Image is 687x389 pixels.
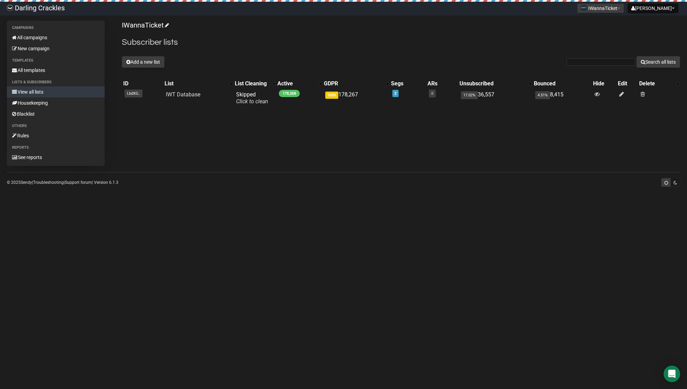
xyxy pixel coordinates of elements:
[664,366,680,382] div: Open Intercom Messenger
[7,108,105,119] a: Blacklist
[7,32,105,43] a: All campaigns
[616,79,638,88] th: Edit: No sort applied, sorting is disabled
[325,92,338,99] span: 100%
[7,5,13,11] img: a5199ef85a574f23c5d8dbdd0683af66
[427,80,451,87] div: ARs
[7,24,105,32] li: Campaigns
[532,88,592,108] td: 8,415
[21,180,32,185] a: Sendy
[7,152,105,163] a: See reports
[426,79,458,88] th: ARs: No sort applied, activate to apply an ascending sort
[65,180,92,185] a: Support forum
[391,80,419,87] div: Segs
[636,56,680,68] button: Search all lists
[394,91,397,96] a: 2
[618,80,636,87] div: Edit
[125,90,142,97] span: LbdXG..
[638,79,680,88] th: Delete: No sort applied, activate to apply an ascending sort
[324,80,383,87] div: GDPR
[166,91,200,98] a: IWT Database
[233,79,276,88] th: List Cleaning: No sort applied, activate to apply an ascending sort
[235,80,269,87] div: List Cleaning
[627,3,678,13] button: [PERSON_NAME]
[7,122,105,130] li: Others
[236,91,268,105] span: Skipped
[458,88,532,108] td: 36,557
[532,79,592,88] th: Bounced: No sort applied, sorting is disabled
[276,79,323,88] th: Active: No sort applied, activate to apply an ascending sort
[461,91,478,99] span: 17.02%
[7,78,105,86] li: Lists & subscribers
[577,3,624,13] button: IWannaTicket
[236,98,268,105] a: Click to clean
[277,80,316,87] div: Active
[7,56,105,65] li: Templates
[123,80,162,87] div: ID
[122,21,168,29] a: IWannaTicket
[7,97,105,108] a: Housekeeping
[323,88,390,108] td: 178,267
[122,79,163,88] th: ID: No sort applied, sorting is disabled
[7,65,105,76] a: All templates
[122,36,680,49] h2: Subscriber lists
[165,80,226,87] div: List
[458,79,532,88] th: Unsubscribed: No sort applied, activate to apply an ascending sort
[390,79,426,88] th: Segs: No sort applied, activate to apply an ascending sort
[581,5,586,11] img: 1.png
[639,80,673,87] div: Delete
[7,144,105,152] li: Reports
[7,130,105,141] a: Rules
[7,43,105,54] a: New campaign
[431,91,433,96] a: 0
[122,56,165,68] button: Add a new list
[593,80,615,87] div: Hide
[7,179,118,186] p: © 2025 | | | Version 6.1.3
[163,79,233,88] th: List: No sort applied, activate to apply an ascending sort
[323,79,390,88] th: GDPR: No sort applied, activate to apply an ascending sort
[534,80,590,87] div: Bounced
[592,79,616,88] th: Hide: No sort applied, sorting is disabled
[535,91,550,99] span: 4.51%
[459,80,526,87] div: Unsubscribed
[7,86,105,97] a: View all lists
[279,90,300,97] span: 178,268
[33,180,64,185] a: Troubleshooting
